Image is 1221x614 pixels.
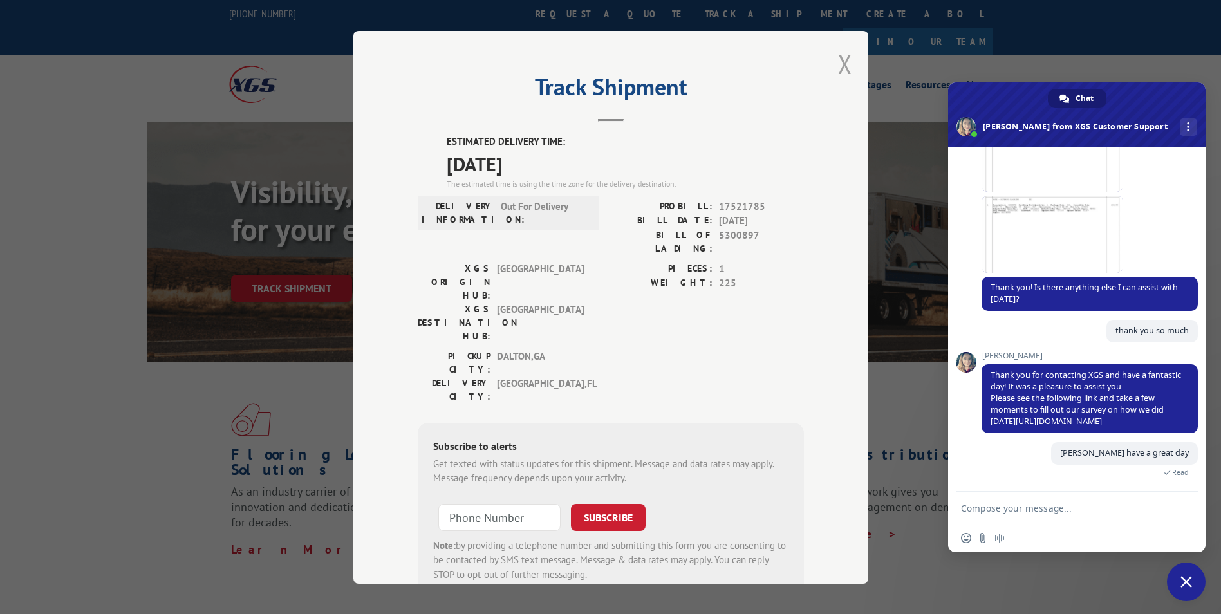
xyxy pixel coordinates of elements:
span: [PERSON_NAME] [982,351,1198,360]
label: WEIGHT: [611,276,713,291]
span: Audio message [994,533,1005,543]
label: PIECES: [611,261,713,276]
label: PROBILL: [611,199,713,214]
button: Close modal [838,47,852,81]
strong: Note: [433,539,456,551]
span: 5300897 [719,228,804,255]
span: [DATE] [447,149,804,178]
textarea: Compose your message... [961,503,1164,514]
span: 225 [719,276,804,291]
span: Thank you! Is there anything else I can assist with [DATE]? [991,282,1178,304]
div: Get texted with status updates for this shipment. Message and data rates may apply. Message frequ... [433,456,788,485]
span: Chat [1076,89,1094,108]
span: 1 [719,261,804,276]
span: [DATE] [719,214,804,228]
span: [GEOGRAPHIC_DATA] [497,261,584,302]
span: DALTON , GA [497,349,584,376]
label: BILL OF LADING: [611,228,713,255]
label: ESTIMATED DELIVERY TIME: [447,135,804,149]
button: SUBSCRIBE [571,503,646,530]
div: More channels [1180,118,1197,136]
span: Out For Delivery [501,199,588,226]
span: [GEOGRAPHIC_DATA] , FL [497,376,584,403]
label: XGS ORIGIN HUB: [418,261,490,302]
label: DELIVERY INFORMATION: [422,199,494,226]
span: Thank you for contacting XGS and have a fantastic day! It was a pleasure to assist you Please see... [991,369,1181,427]
span: thank you so much [1115,325,1189,336]
div: Subscribe to alerts [433,438,788,456]
div: The estimated time is using the time zone for the delivery destination. [447,178,804,189]
label: BILL DATE: [611,214,713,228]
span: [PERSON_NAME] have a great day [1060,447,1189,458]
label: PICKUP CITY: [418,349,490,376]
div: Chat [1048,89,1106,108]
label: DELIVERY CITY: [418,376,490,403]
span: 17521785 [719,199,804,214]
a: [URL][DOMAIN_NAME] [1016,416,1102,427]
span: [GEOGRAPHIC_DATA] [497,302,584,342]
div: by providing a telephone number and submitting this form you are consenting to be contacted by SM... [433,538,788,582]
label: XGS DESTINATION HUB: [418,302,490,342]
div: Close chat [1167,563,1206,601]
input: Phone Number [438,503,561,530]
span: Insert an emoji [961,533,971,543]
span: Read [1172,468,1189,477]
span: Send a file [978,533,988,543]
h2: Track Shipment [418,78,804,102]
